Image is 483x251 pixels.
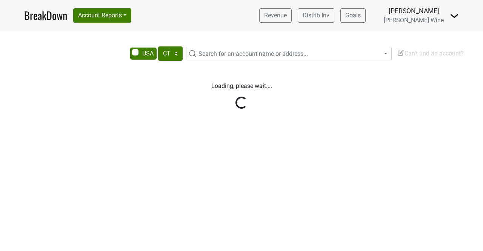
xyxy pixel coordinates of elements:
[259,8,292,23] a: Revenue
[384,17,444,24] span: [PERSON_NAME] Wine
[298,8,334,23] a: Distrib Inv
[32,82,451,91] p: Loading, please wait....
[397,50,464,57] span: Can't find an account?
[450,11,459,20] img: Dropdown Menu
[340,8,366,23] a: Goals
[384,6,444,16] div: [PERSON_NAME]
[73,8,131,23] button: Account Reports
[198,50,308,57] span: Search for an account name or address...
[397,49,405,57] img: Edit
[24,8,67,23] a: BreakDown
